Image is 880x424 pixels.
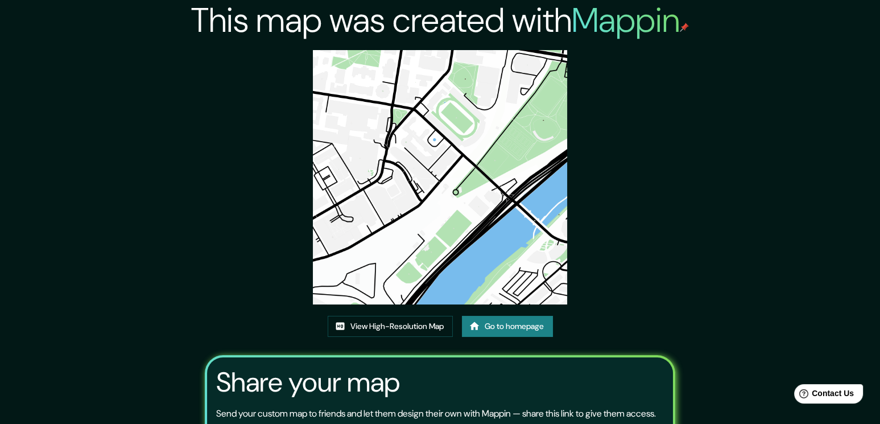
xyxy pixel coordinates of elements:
[462,316,553,337] a: Go to homepage
[313,50,567,304] img: created-map
[216,367,400,398] h3: Share your map
[680,23,689,32] img: mappin-pin
[779,380,867,411] iframe: Help widget launcher
[216,407,656,421] p: Send your custom map to friends and let them design their own with Mappin — share this link to gi...
[328,316,453,337] a: View High-Resolution Map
